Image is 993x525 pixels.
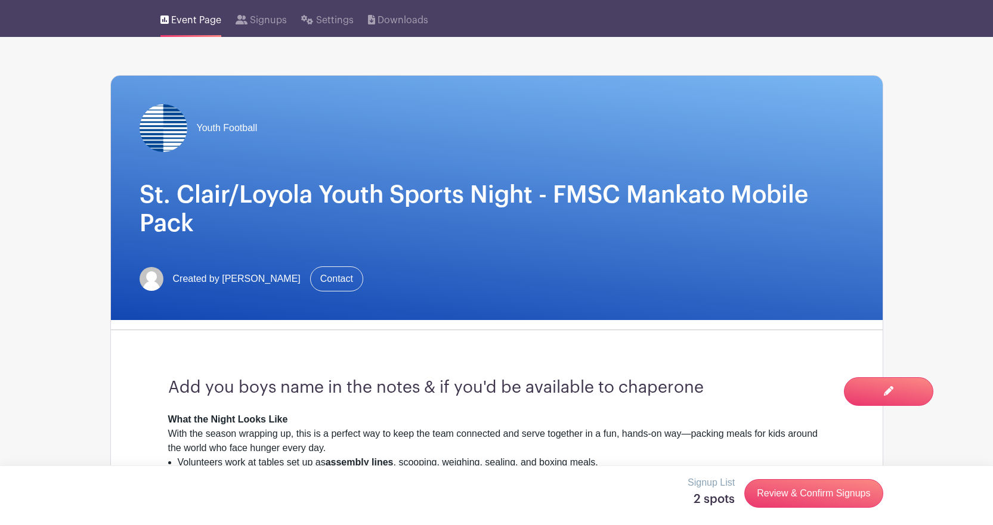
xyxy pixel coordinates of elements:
[197,121,258,135] span: Youth Football
[688,492,735,507] h5: 2 spots
[378,13,428,27] span: Downloads
[140,267,163,291] img: default-ce2991bfa6775e67f084385cd625a349d9dcbb7a52a09fb2fda1e96e2d18dcdb.png
[250,13,287,27] span: Signups
[168,414,288,424] strong: What the Night Looks Like
[173,272,301,286] span: Created by [PERSON_NAME]
[688,476,735,490] p: Signup List
[326,457,394,467] strong: assembly lines
[140,104,187,152] img: meiusa-planhero-logo.png
[168,412,825,455] div: With the season wrapping up, this is a perfect way to keep the team connected and serve together ...
[168,378,825,398] h3: Add you boys name in the notes & if you'd be available to chaperone
[744,479,883,508] a: Review & Confirm Signups
[316,13,354,27] span: Settings
[140,181,854,238] h1: St. Clair/Loyola Youth Sports Night - FMSC Mankato Mobile Pack
[310,266,363,291] a: Contact
[171,13,221,27] span: Event Page
[178,455,825,470] li: Volunteers work at tables set up as , scooping, weighing, sealing, and boxing meals.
